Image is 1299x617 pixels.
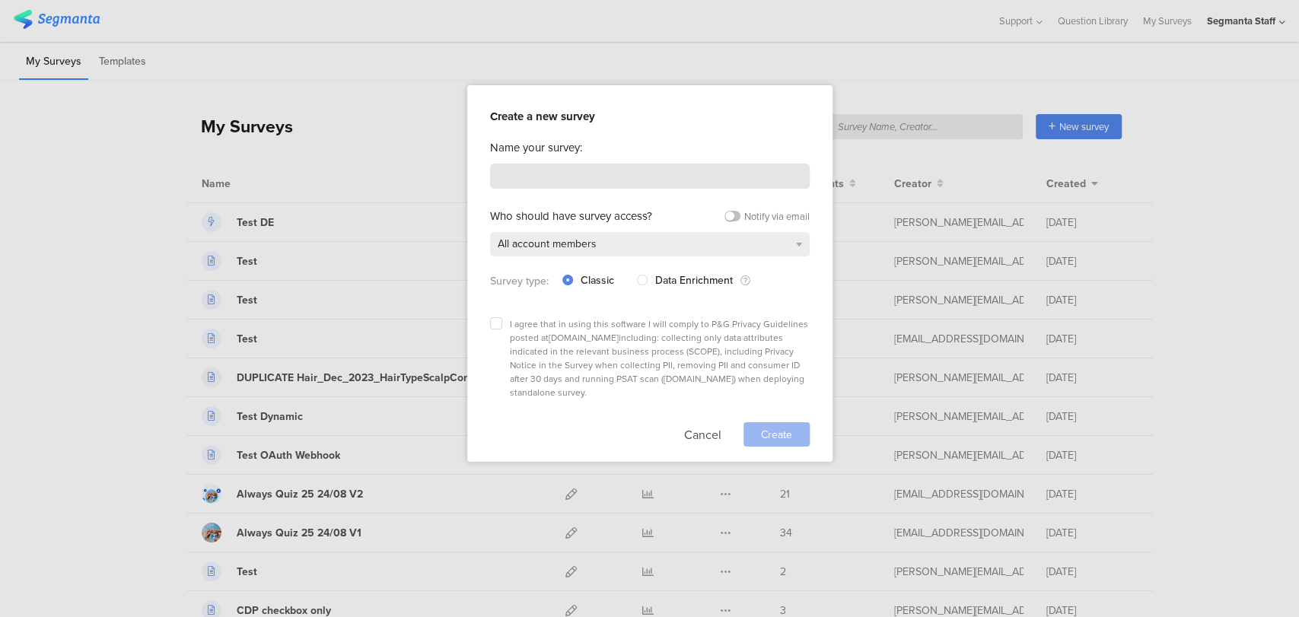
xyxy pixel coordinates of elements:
div: Notify via email [744,209,810,224]
div: Create a new survey [490,108,810,125]
a: [DOMAIN_NAME] [549,331,619,345]
div: Who should have survey access? [490,208,652,224]
div: Name your survey: [490,139,810,156]
span: Survey type: [490,273,549,289]
button: Cancel [684,422,721,447]
span: Data Enrichment [655,272,733,288]
a: [DOMAIN_NAME] [664,372,734,386]
span: I agree that in using this software I will comply to P&G Privacy Guidelines posted at including: ... [510,317,808,399]
span: Classic [573,275,614,286]
span: All account members [498,236,597,252]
